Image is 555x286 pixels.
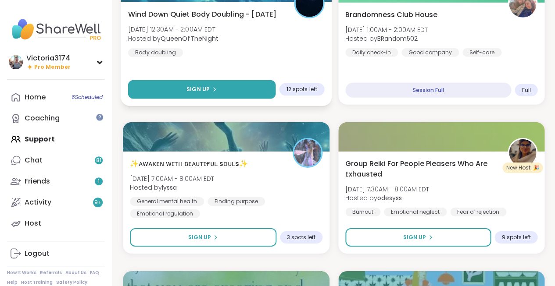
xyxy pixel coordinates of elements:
[25,113,60,123] div: Coaching
[345,48,398,57] div: Daily check-in
[345,228,491,247] button: Sign Up
[7,171,105,192] a: Friends1
[128,25,218,34] span: [DATE] 12:30AM - 2:00AM EDT
[7,279,18,286] a: Help
[128,9,277,19] span: Wind Down Quiet Body Doubling - [DATE]
[7,150,105,171] a: Chat81
[130,197,204,206] div: General mental health
[403,233,426,241] span: Sign Up
[377,34,418,43] b: BRandom502
[128,48,183,57] div: Body doubling
[345,83,512,98] div: Session Full
[7,270,36,276] a: How It Works
[287,234,315,241] span: 3 spots left
[130,228,276,247] button: Sign Up
[65,270,86,276] a: About Us
[128,80,276,99] button: Sign Up
[7,108,105,129] a: Coaching
[384,208,447,216] div: Emotional neglect
[186,85,210,93] span: Sign Up
[96,114,103,121] iframe: Spotlight
[502,162,543,173] div: New Host! 🎉
[377,194,402,202] b: odesyss
[25,219,41,228] div: Host
[90,270,99,276] a: FAQ
[96,157,101,164] span: 81
[294,139,321,166] img: lyssa
[7,192,105,213] a: Activity9+
[345,194,429,202] span: Hosted by
[25,177,50,186] div: Friends
[56,279,87,286] a: Safety Policy
[130,209,200,218] div: Emotional regulation
[7,87,105,108] a: Home6Scheduled
[25,155,43,165] div: Chat
[34,64,71,71] span: Pro Member
[401,48,459,57] div: Good company
[40,270,62,276] a: Referrals
[7,14,105,45] img: ShareWell Nav Logo
[72,94,103,101] span: 6 Scheduled
[501,234,530,241] span: 9 spots left
[98,178,100,185] span: 1
[208,197,265,206] div: Finding purpose
[161,34,218,43] b: QueenOfTheNight
[345,10,437,20] span: Brandomness Club House
[450,208,506,216] div: Fear of rejection
[345,208,380,216] div: Burnout
[94,199,102,206] span: 9 +
[162,183,177,192] b: lyssa
[345,159,498,180] span: Group Reiki For People Pleasers Who Are Exhausted
[130,174,214,183] span: [DATE] 7:00AM - 8:00AM EDT
[130,159,248,169] span: ✨ᴀᴡᴀᴋᴇɴ ᴡɪᴛʜ ʙᴇᴀᴜᴛɪғᴜʟ sᴏᴜʟs✨
[128,34,218,43] span: Hosted by
[25,249,50,258] div: Logout
[26,53,71,63] div: Victoria3174
[9,55,23,69] img: Victoria3174
[522,87,530,94] span: Full
[345,25,428,34] span: [DATE] 1:00AM - 2:00AM EDT
[7,213,105,234] a: Host
[21,279,53,286] a: Host Training
[25,198,51,207] div: Activity
[7,243,105,264] a: Logout
[130,183,214,192] span: Hosted by
[345,34,428,43] span: Hosted by
[25,92,46,102] div: Home
[462,48,501,57] div: Self-care
[345,185,429,194] span: [DATE] 7:30AM - 8:00AM EDT
[286,86,317,93] span: 12 spots left
[188,233,211,241] span: Sign Up
[509,139,536,166] img: odesyss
